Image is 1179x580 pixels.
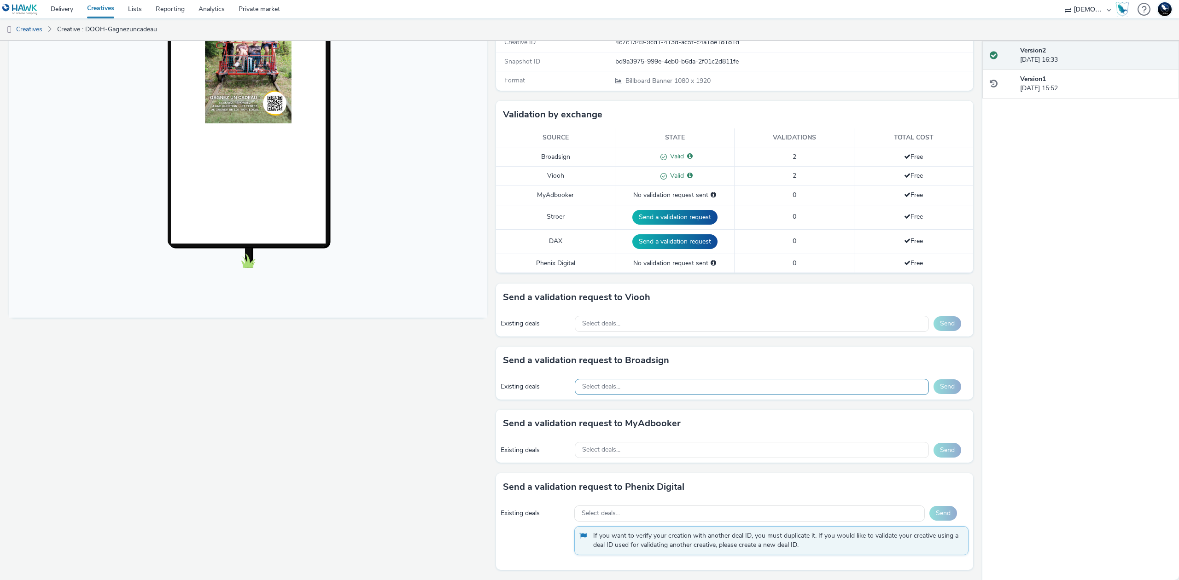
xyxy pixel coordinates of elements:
[582,510,620,517] span: Select deals...
[1158,2,1172,16] img: Support Hawk
[1020,46,1046,55] strong: Version 2
[582,320,620,328] span: Select deals...
[711,259,716,268] div: Please select a deal below and click on Send to send a validation request to Phenix Digital.
[615,38,973,47] div: 4c7c1349-9cd1-413d-ac5f-c4a18e18181d
[904,259,923,267] span: Free
[632,210,718,225] button: Send a validation request
[504,57,540,66] span: Snapshot ID
[904,152,923,161] span: Free
[504,76,525,85] span: Format
[620,191,730,200] div: No validation request sent
[934,379,961,394] button: Send
[854,128,973,147] th: Total cost
[793,259,796,267] span: 0
[496,229,615,254] td: DAX
[904,171,923,180] span: Free
[929,506,957,521] button: Send
[667,171,684,180] span: Valid
[1115,2,1133,17] a: Hawk Academy
[501,509,570,518] div: Existing deals
[793,152,796,161] span: 2
[496,147,615,167] td: Broadsign
[793,171,796,180] span: 2
[711,191,716,200] div: Please select a deal below and click on Send to send a validation request to MyAdbooker.
[793,237,796,245] span: 0
[904,237,923,245] span: Free
[793,212,796,221] span: 0
[625,76,711,85] span: 1080 x 1920
[793,191,796,199] span: 0
[501,382,571,391] div: Existing deals
[496,254,615,273] td: Phenix Digital
[53,18,162,41] a: Creative : DOOH-Gagnezuncadeau
[934,316,961,331] button: Send
[503,108,602,122] h3: Validation by exchange
[1115,2,1129,17] img: Hawk Academy
[5,25,14,35] img: dooh
[934,443,961,458] button: Send
[496,167,615,186] td: Viooh
[504,38,536,46] span: Creative ID
[615,128,735,147] th: State
[1020,46,1172,65] div: [DATE] 16:33
[667,152,684,161] span: Valid
[582,446,620,454] span: Select deals...
[195,29,282,183] img: Advertisement preview
[582,383,620,391] span: Select deals...
[503,480,684,494] h3: Send a validation request to Phenix Digital
[1020,75,1172,93] div: [DATE] 15:52
[501,446,571,455] div: Existing deals
[615,57,973,66] div: bd9a3975-999e-4eb0-b6da-2f01c2d811fe
[496,186,615,205] td: MyAdbooker
[496,205,615,229] td: Stroer
[496,128,615,147] th: Source
[503,354,669,367] h3: Send a validation request to Broadsign
[1020,75,1046,83] strong: Version 1
[593,531,959,550] span: If you want to verify your creation with another deal ID, you must duplicate it. If you would lik...
[904,191,923,199] span: Free
[503,290,650,304] h3: Send a validation request to Viooh
[2,4,38,15] img: undefined Logo
[735,128,854,147] th: Validations
[503,417,681,430] h3: Send a validation request to MyAdbooker
[620,259,730,268] div: No validation request sent
[501,319,571,328] div: Existing deals
[625,76,674,85] span: Billboard Banner
[904,212,923,221] span: Free
[632,234,718,249] button: Send a validation request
